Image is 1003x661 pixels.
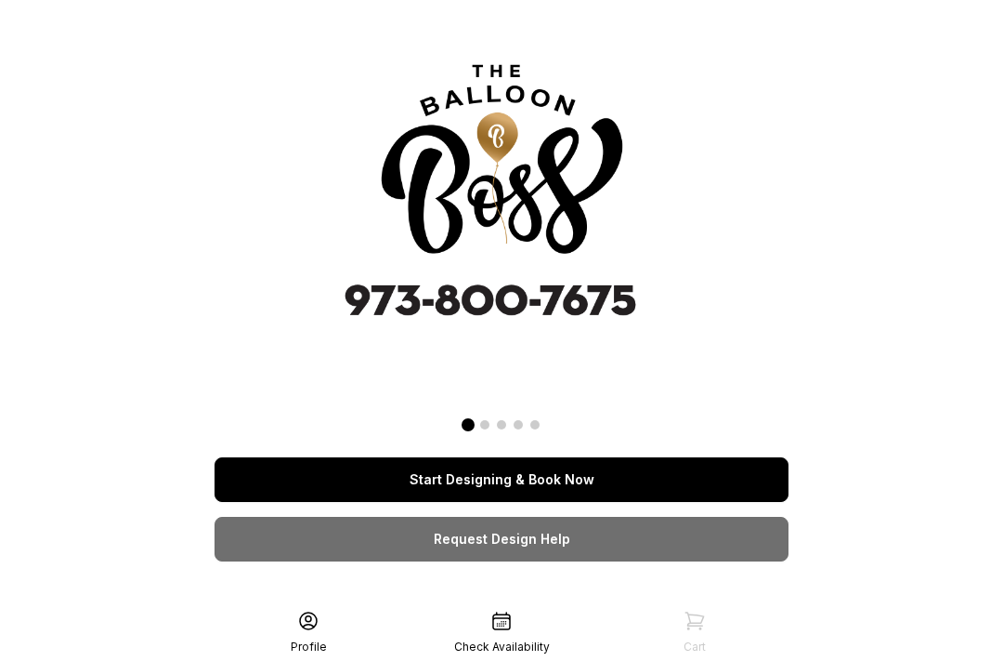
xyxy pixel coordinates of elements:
a: Request Design Help [215,517,788,562]
p: The Balloon Boss [215,599,788,628]
div: Check Availability [454,640,550,654]
a: Start Designing & Book Now [215,457,788,502]
div: Cart [684,640,706,654]
div: Profile [291,640,327,654]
